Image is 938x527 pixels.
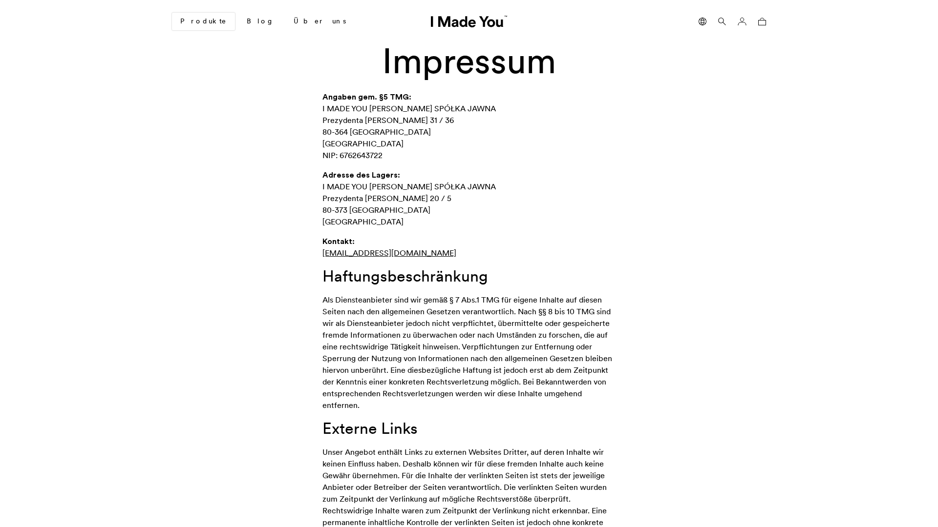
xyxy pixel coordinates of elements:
[322,169,616,227] p: [GEOGRAPHIC_DATA]
[239,13,282,30] a: Blog
[322,115,454,125] span: Prezydenta [PERSON_NAME] 31 / 36
[322,127,431,137] span: 80-364 [GEOGRAPHIC_DATA]
[322,294,616,411] p: Als Diensteanbieter sind wir gemäß § 7 Abs.1 TMG für eigene Inhalte auf diesen Seiten nach den al...
[322,266,616,286] h3: Haftungsbeschränkung
[322,92,411,101] strong: Angaben gem. §5 TMG:
[322,103,496,113] span: I MADE YOU [PERSON_NAME] SPÓŁKA JAWNA
[322,182,496,191] span: I MADE YOU [PERSON_NAME] SPÓŁKA JAWNA
[172,13,235,30] a: Produkte
[322,170,400,180] strong: Adresse des Lagers:
[272,41,666,81] h1: Impressum
[322,91,616,161] p: [GEOGRAPHIC_DATA]
[322,193,451,203] span: Prezydenta [PERSON_NAME] 20 / 5
[322,150,383,160] span: NIP: 6762643722
[286,13,354,30] a: Über uns
[322,248,456,258] a: [EMAIL_ADDRESS][DOMAIN_NAME]
[322,419,616,438] h3: Externe Links
[322,205,430,215] span: 80-373 [GEOGRAPHIC_DATA]
[322,236,355,246] strong: Kontakt:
